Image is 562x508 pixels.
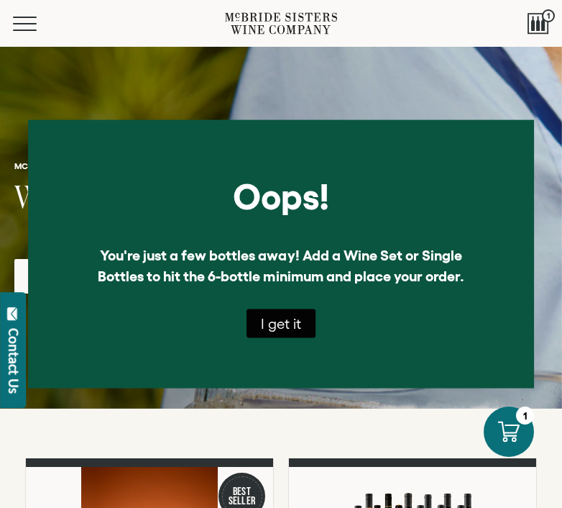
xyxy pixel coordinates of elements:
div: Oops! [78,171,484,224]
a: Shop our wines [14,259,172,294]
span: 1 [542,9,555,22]
span: Wine [14,175,80,217]
div: Contact Us [6,328,21,394]
h6: McBride Sisters Wine Company [14,161,548,171]
button: Mobile Menu Trigger [13,17,65,31]
li: You're just a few bottles away! Add a Wine Set or Single Bottles to hit the 6-bottle minimum and ... [78,245,484,287]
button: I get it [247,309,315,337]
div: 1 [516,407,534,425]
